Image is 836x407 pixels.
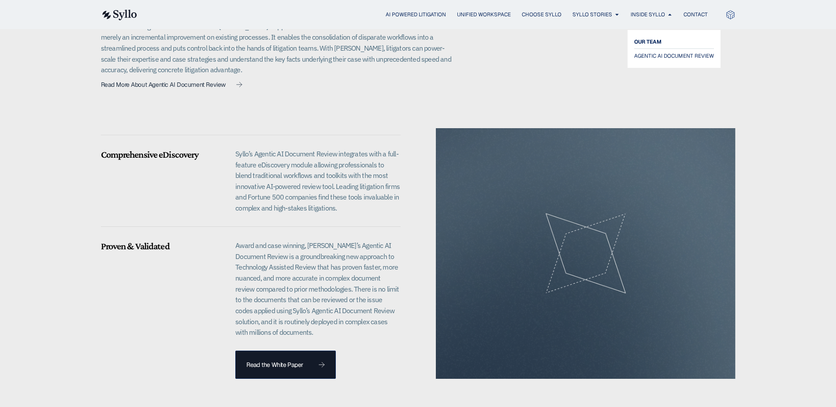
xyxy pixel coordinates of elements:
[101,149,225,160] h5: Comprehensive eDiscovery
[235,240,400,338] p: Award and case winning, [PERSON_NAME]’s Agentic AI Document Review is a groundbreaking new approa...
[101,240,225,252] h5: Proven & Validated
[684,11,708,18] a: Contact
[457,11,511,18] a: Unified Workspace
[572,11,612,18] a: Syllo Stories
[246,362,303,368] span: Read the White Paper
[634,37,661,47] span: OUR TEAM
[101,81,226,88] span: Read More About Agentic AI Document Review
[235,148,400,214] p: Syllo’s Agentic AI Document Review integrates with a full-feature eDiscovery module allowing prof...
[522,11,561,18] a: Choose Syllo
[235,351,336,379] a: Read the White Paper
[631,11,665,18] a: Inside Syllo
[155,11,708,19] nav: Menu
[634,51,714,61] a: AGENTIC AI DOCUMENT REVIEW
[101,10,137,20] img: syllo
[155,11,708,19] div: Menu Toggle
[386,11,446,18] a: AI Powered Litigation
[101,81,242,88] a: Read More About Agentic AI Document Review
[634,37,714,47] a: OUR TEAM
